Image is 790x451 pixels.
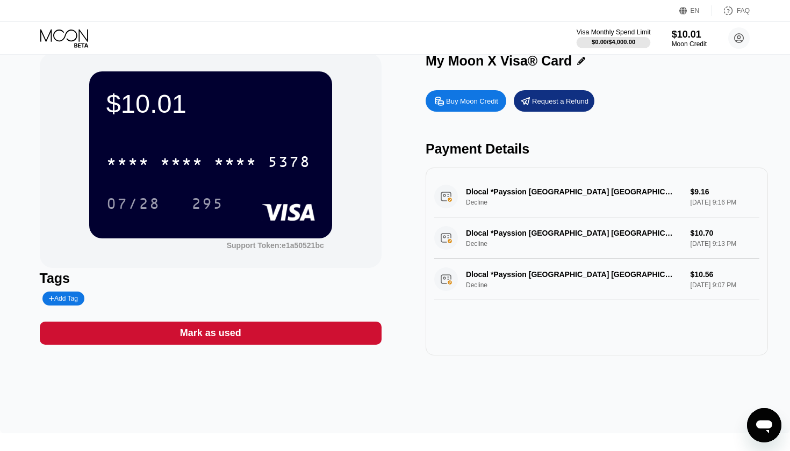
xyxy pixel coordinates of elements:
div: 07/28 [106,197,160,214]
div: FAQ [737,7,750,14]
div: Visa Monthly Spend Limit [577,28,651,36]
div: Request a Refund [514,90,594,112]
div: EN [679,5,712,16]
div: Mark as used [180,327,241,339]
div: Request a Refund [532,97,588,106]
div: 07/28 [98,190,168,217]
div: 5378 [268,155,311,172]
div: $10.01 [106,89,315,119]
div: Support Token: e1a50521bc [227,241,324,250]
div: $10.01 [672,29,707,40]
div: Add Tag [49,295,78,302]
div: $10.01Moon Credit [672,29,707,48]
div: 295 [191,197,224,214]
div: Buy Moon Credit [446,97,498,106]
div: FAQ [712,5,750,16]
div: Tags [40,271,382,286]
div: Mark as used [40,322,382,345]
div: Add Tag [42,292,84,305]
div: 295 [183,190,232,217]
div: Payment Details [426,141,768,157]
div: EN [691,7,700,14]
div: $0.00 / $4,000.00 [592,39,635,45]
div: Visa Monthly Spend Limit$0.00/$4,000.00 [577,28,650,48]
iframe: Mesajlaşma penceresini başlatma düğmesi, görüşme devam ediyor [747,408,781,442]
div: Support Token:e1a50521bc [227,241,324,250]
div: Moon Credit [672,40,707,48]
div: Buy Moon Credit [426,90,506,112]
div: My Moon X Visa® Card [426,53,572,69]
